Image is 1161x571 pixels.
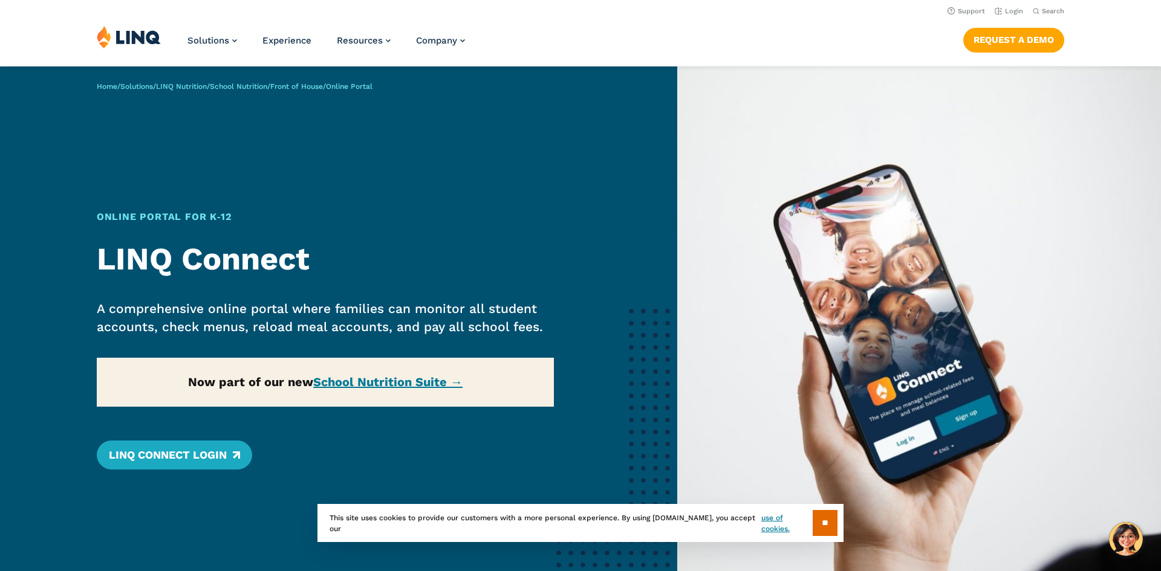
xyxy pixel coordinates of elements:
[270,82,323,91] a: Front of House
[963,28,1064,52] a: Request a Demo
[97,210,554,224] h1: Online Portal for K‑12
[187,25,465,65] nav: Primary Navigation
[262,35,311,46] a: Experience
[97,82,372,91] span: / / / / /
[156,82,207,91] a: LINQ Nutrition
[1033,7,1064,16] button: Open Search Bar
[337,35,383,46] span: Resources
[97,300,554,336] p: A comprehensive online portal where families can monitor all student accounts, check menus, reloa...
[187,35,229,46] span: Solutions
[416,35,465,46] a: Company
[97,25,161,48] img: LINQ | K‑12 Software
[1109,522,1143,556] button: Hello, have a question? Let’s chat.
[337,35,391,46] a: Resources
[313,375,463,389] a: School Nutrition Suite →
[1042,7,1064,15] span: Search
[120,82,153,91] a: Solutions
[188,375,463,389] strong: Now part of our new
[97,240,310,277] strong: LINQ Connect
[761,512,813,534] a: use of cookies.
[948,7,985,15] a: Support
[317,504,844,542] div: This site uses cookies to provide our customers with a more personal experience. By using [DOMAIN...
[326,82,372,91] span: Online Portal
[995,7,1023,15] a: Login
[97,440,252,469] a: LINQ Connect Login
[97,82,117,91] a: Home
[210,82,267,91] a: School Nutrition
[187,35,237,46] a: Solutions
[963,25,1064,52] nav: Button Navigation
[416,35,457,46] span: Company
